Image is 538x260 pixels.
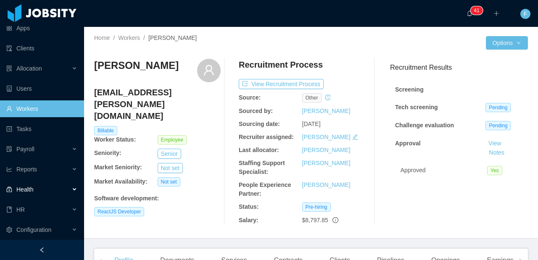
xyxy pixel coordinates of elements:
[395,122,454,129] strong: Challenge evaluation
[239,134,294,140] b: Recruiter assigned:
[94,195,159,202] b: Software development :
[94,126,117,135] span: Billable
[302,147,351,153] a: [PERSON_NAME]
[493,11,499,16] i: icon: plus
[6,121,77,137] a: icon: profileTasks
[302,217,328,223] span: $8,797.85
[148,34,197,41] span: [PERSON_NAME]
[158,149,181,159] button: Senior
[94,87,221,122] h4: [EMAIL_ADDRESS][PERSON_NAME][DOMAIN_NAME]
[302,121,321,127] span: [DATE]
[485,140,504,147] a: View
[474,6,477,15] p: 4
[470,6,483,15] sup: 41
[302,134,351,140] a: [PERSON_NAME]
[94,136,136,143] b: Worker Status:
[158,177,180,186] span: Not set
[94,34,110,41] a: Home
[6,100,77,117] a: icon: userWorkers
[94,59,179,72] h3: [PERSON_NAME]
[395,140,421,147] strong: Approval
[16,65,42,72] span: Allocation
[486,36,528,50] button: Optionsicon: down
[6,40,77,57] a: icon: auditClients
[203,64,215,76] i: icon: user
[239,81,324,87] a: icon: exportView Recruitment Process
[239,79,324,89] button: icon: exportView Recruitment Process
[143,34,145,41] span: /
[325,95,331,100] i: icon: history
[118,34,140,41] a: Workers
[485,121,511,130] span: Pending
[302,93,322,102] span: other
[6,20,77,37] a: icon: appstoreApps
[6,166,12,172] i: icon: line-chart
[6,186,12,192] i: icon: medicine-box
[158,163,183,173] button: Not set
[239,217,258,223] b: Salary:
[16,166,37,173] span: Reports
[302,108,351,114] a: [PERSON_NAME]
[487,166,502,175] span: Yes
[16,186,33,193] span: Health
[239,59,323,71] h4: Recruitment Process
[390,62,528,73] h3: Recruitment Results
[352,134,358,140] i: icon: edit
[239,147,279,153] b: Last allocator:
[94,164,142,171] b: Market Seniority:
[302,160,351,166] a: [PERSON_NAME]
[302,202,331,212] span: Pre-hiring
[94,207,144,216] span: ReactJS Developer
[485,103,511,112] span: Pending
[94,150,121,156] b: Seniority:
[239,203,258,210] b: Status:
[239,108,273,114] b: Sourced by:
[6,66,12,71] i: icon: solution
[239,94,261,101] b: Source:
[16,226,51,233] span: Configuration
[401,166,487,175] div: Approved
[239,181,291,197] b: People Experience Partner:
[302,181,351,188] a: [PERSON_NAME]
[485,148,508,158] button: Notes
[524,9,527,19] span: F
[113,34,115,41] span: /
[6,227,12,233] i: icon: setting
[332,217,338,223] span: info-circle
[158,135,187,144] span: Employee
[6,80,77,97] a: icon: robotUsers
[239,160,285,175] b: Staffing Support Specialist:
[467,11,472,16] i: icon: bell
[6,207,12,213] i: icon: book
[94,178,148,185] b: Market Availability:
[477,6,480,15] p: 1
[239,121,280,127] b: Sourcing date:
[6,146,12,152] i: icon: file-protect
[395,86,424,93] strong: Screening
[16,206,25,213] span: HR
[395,104,438,110] strong: Tech screening
[16,146,34,152] span: Payroll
